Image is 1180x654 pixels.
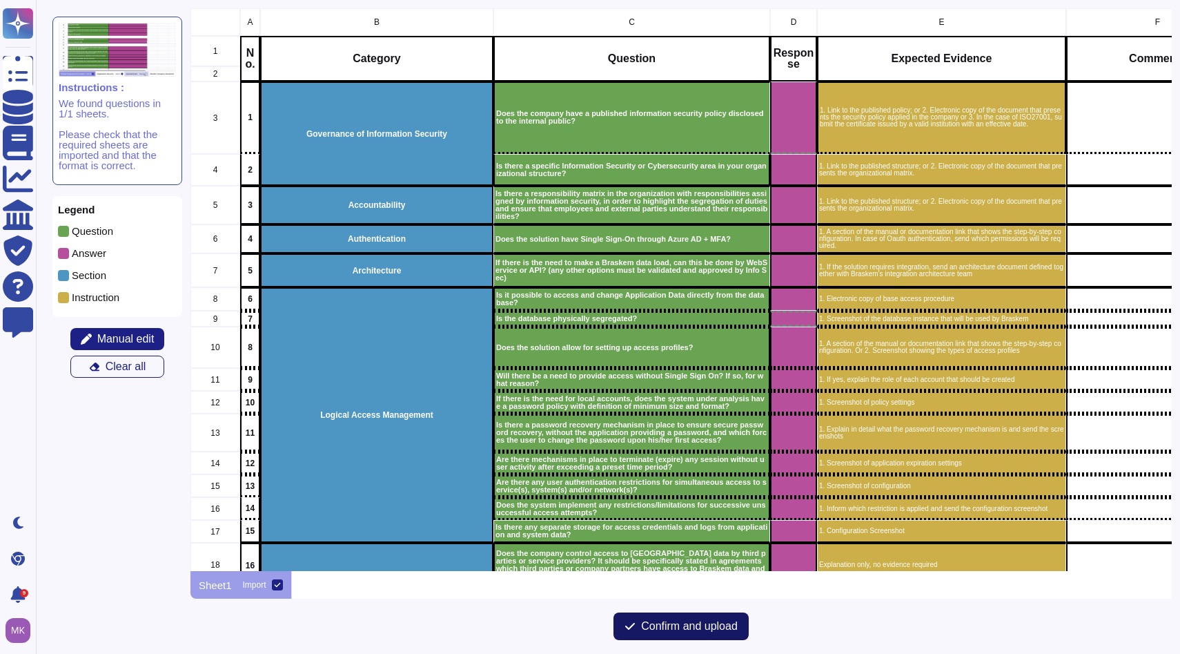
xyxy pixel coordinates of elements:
[243,398,257,407] p: 10
[243,504,257,512] p: 14
[243,343,257,352] p: 8
[190,543,240,587] div: 18
[496,456,767,471] p: Are there mechanisms in place to terminate (expire) any session without user activity after excee...
[495,523,768,539] p: Is there any separate storage for access credentials and logs from application and system data?
[496,550,767,580] p: Does the company control access to [GEOGRAPHIC_DATA] data by third parties or service providers? ...
[70,356,164,378] button: Clear all
[496,110,768,125] p: Does the company have a published information security policy disclosed to the internal public?
[938,18,944,26] span: E
[58,204,177,215] p: Legend
[496,421,767,444] p: Is there a password recovery mechanism in place to ensure secure password recovery, without the a...
[190,154,240,186] div: 4
[820,53,1063,64] p: Expected Evidence
[190,287,240,311] div: 8
[495,190,768,220] p: Is there a responsibility matrix in the organization with responsibilities assigned by informatio...
[819,376,1064,383] p: 1. If yes, explain the role of each account that should be created
[496,479,767,494] p: Are there any user authentication restrictions for simultaneous access to service(s), system(s) a...
[243,581,266,589] div: Import
[190,186,240,224] div: 5
[243,166,257,174] p: 2
[243,295,257,303] p: 6
[59,82,176,93] p: Instructions :
[496,162,767,177] p: Is there a specific Information Security or Cybersecurity area in your organizational structure?
[72,292,119,302] p: Instruction
[819,198,1064,212] p: 1. Link to the published structure; or 2. Electronic copy of the document that presents the organ...
[496,501,767,517] p: Does the system implement any restrictions/limitations for successive unsuccessful access attempts?
[263,267,491,275] p: Architecture
[243,561,257,570] p: 16
[70,328,164,350] button: Manual edit
[641,621,738,632] span: Confirm and upload
[791,18,797,26] span: D
[190,474,240,497] div: 15
[20,589,28,597] div: 9
[496,395,767,410] p: If there is the need for local accounts, does the system under analysis have a password policy wi...
[190,311,240,327] div: 9
[819,264,1064,278] p: 1. If the solution requires integration, send an architecture document defined together with Bras...
[3,615,40,646] button: user
[243,48,257,70] p: No.
[6,618,30,643] img: user
[819,399,1064,406] p: 1. Screenshot of policy settings
[243,429,257,437] p: 11
[72,226,113,236] p: Question
[190,391,240,414] div: 12
[263,53,491,64] p: Category
[496,315,767,323] p: Is the database physically segregated?
[819,460,1064,467] p: 1. Screenshot of application expiration settings
[199,580,232,590] p: Sheet1
[263,411,491,419] p: Logical Access Management
[106,361,146,372] span: Clear all
[263,130,491,138] p: Governance of Information Security
[190,224,240,253] div: 6
[819,426,1064,440] p: 1. Explain in detail what the password recovery mechanism is and send the screenshots
[374,18,380,26] span: B
[243,459,257,468] p: 12
[72,270,106,280] p: Section
[495,259,768,282] p: If there is the need to make a Braskem data load, can this be done by WebService or API? (any oth...
[247,18,253,26] span: A
[263,201,491,209] p: Accountability
[97,334,155,345] span: Manual edit
[819,163,1064,177] p: 1. Link to the published structure; or 2. Electronic copy of the document that presents the organ...
[243,113,257,122] p: 1
[496,344,767,352] p: Does the solution allow for setting up access profiles?
[243,201,257,209] p: 3
[819,528,1064,535] p: 1. Configuration Screenshot
[495,235,768,243] p: Does the solution have Single Sign-On through Azure AD + MFA?
[819,340,1064,354] p: 1. A section of the manual or documentation link that shows the step-by-step configuration. Or 2....
[819,483,1064,490] p: 1. Screenshot of configuration
[190,452,240,474] div: 14
[819,296,1064,302] p: 1. Electronic copy of base access procedure
[243,235,257,243] p: 4
[819,506,1064,512] p: 1. Inform which restriction is applied and send the configuration screenshot
[190,66,240,81] div: 2
[243,376,257,384] p: 9
[59,23,176,77] img: instruction
[819,316,1064,323] p: 1. Screenshot of the database instance that will be used by Braskem
[496,372,767,387] p: Will there be a need to provide access without Single Sign On? If so, for what reason?
[190,368,240,391] div: 11
[190,497,240,520] div: 16
[59,98,176,171] p: We found questions in 1/1 sheets. Please check that the required sheets are imported and that the...
[496,53,767,64] p: Question
[190,253,240,287] div: 7
[819,229,1064,249] p: 1. A section of the manual or documentation link that shows the step-by-step configuration. In ca...
[190,520,240,543] div: 17
[629,18,635,26] span: C
[773,48,814,70] p: Response
[243,482,257,490] p: 13
[263,235,491,243] p: Authentication
[819,561,1064,568] p: Explanation only, no evidence required
[496,291,767,307] p: Is it possible to access and change Application Data directly from the database?
[1155,18,1160,26] span: F
[820,107,1063,128] p: 1. Link to the published policy; or 2. Electronic copy of the document that presents the security...
[243,315,257,323] p: 7
[190,36,240,66] div: 1
[243,267,257,275] p: 5
[613,613,749,640] button: Confirm and upload
[190,8,1172,571] div: grid
[72,248,106,258] p: Answer
[190,81,240,154] div: 3
[243,527,257,535] p: 15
